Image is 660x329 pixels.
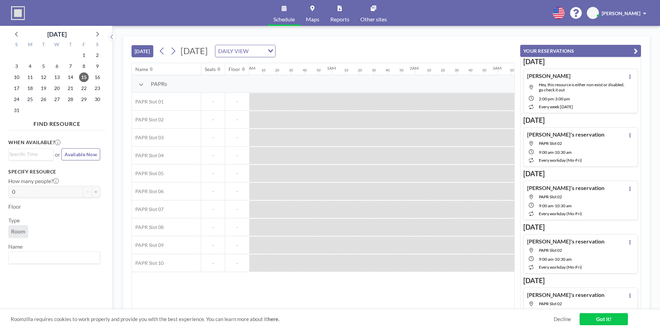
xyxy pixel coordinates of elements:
div: 3AM [493,66,502,71]
span: Monday, August 18, 2025 [25,83,35,93]
span: or [55,151,60,158]
div: 30 [372,68,376,72]
span: Saturday, August 30, 2025 [93,94,102,104]
span: Sunday, August 3, 2025 [12,61,21,71]
button: Available Now [61,148,100,160]
div: Name [135,66,148,72]
span: Saturday, August 2, 2025 [93,50,102,60]
span: PAPR Slot 09 [132,242,164,248]
span: PAPR Slot 04 [132,152,164,159]
div: F [77,41,90,50]
span: FH [590,10,596,16]
div: T [64,41,77,50]
span: - [225,188,249,195]
span: Maps [306,17,319,22]
div: Search for option [9,149,53,159]
div: 10 [261,68,265,72]
span: DAILY VIEW [217,47,250,56]
span: PAPR Slot 10 [132,260,164,266]
span: Saturday, August 16, 2025 [93,72,102,82]
div: 40 [468,68,473,72]
button: [DATE] [132,45,153,57]
span: - [201,152,225,159]
span: [DATE] [181,46,208,56]
div: Seats [205,66,216,72]
h3: Specify resource [8,169,100,175]
span: - [201,260,225,266]
span: - [201,134,225,141]
span: - [553,150,555,155]
div: 10 [510,68,514,72]
span: PAPR Slot 02 [132,117,164,123]
div: 10 [344,68,348,72]
span: PAPR Slot 02 [539,141,562,146]
span: 10:30 AM [555,150,572,155]
a: here. [268,316,279,322]
span: - [201,99,225,105]
span: PAPR Slot 07 [132,206,164,212]
div: 10 [427,68,431,72]
div: M [23,41,37,50]
div: Search for option [215,45,275,57]
span: Hey, this resource is either non exist or disabled, go check it out [539,82,624,92]
span: Roomzilla requires cookies to work properly and provide you with the best experience. You can lea... [11,316,554,322]
div: [DATE] [47,29,67,39]
label: How many people? [8,178,59,185]
span: 10:30 AM [555,257,572,262]
span: Available Now [65,151,97,157]
span: PAPR Slot 02 [539,301,562,306]
label: Type [8,217,20,224]
div: W [50,41,64,50]
span: - [225,242,249,248]
div: 20 [275,68,279,72]
span: PAPR Slot 01 [132,99,164,105]
span: Sunday, August 10, 2025 [12,72,21,82]
span: Thursday, August 7, 2025 [66,61,75,71]
span: Sunday, August 17, 2025 [12,83,21,93]
span: Saturday, August 9, 2025 [93,61,102,71]
span: - [201,224,225,230]
span: 9:00 AM [539,257,553,262]
div: T [37,41,50,50]
div: 40 [386,68,390,72]
span: Friday, August 29, 2025 [79,94,89,104]
div: 12AM [244,66,255,71]
span: Reports [330,17,349,22]
div: 40 [303,68,307,72]
span: Friday, August 8, 2025 [79,61,89,71]
span: every workday (Mo-Fri) [539,158,582,163]
span: Sunday, August 31, 2025 [12,106,21,115]
span: every workday (Mo-Fri) [539,265,582,270]
div: 20 [358,68,362,72]
span: Schedule [273,17,295,22]
span: - [201,242,225,248]
span: Sunday, August 24, 2025 [12,94,21,104]
span: PAPR Slot 08 [132,224,164,230]
div: S [90,41,104,50]
span: Room [11,228,25,235]
span: Tuesday, August 5, 2025 [39,61,48,71]
span: 10:30 AM [555,203,572,208]
div: Search for option [9,252,100,263]
div: 50 [399,68,404,72]
span: Tuesday, August 19, 2025 [39,83,48,93]
span: 9:00 AM [539,203,553,208]
span: - [225,170,249,177]
div: S [10,41,23,50]
span: [PERSON_NAME] [602,10,640,16]
span: Monday, August 4, 2025 [25,61,35,71]
h3: [DATE] [523,223,638,231]
span: - [553,257,555,262]
span: - [225,260,249,266]
div: 20 [441,68,445,72]
div: 2AM [410,66,419,71]
a: Decline [554,316,571,322]
h3: [DATE] [523,57,638,66]
span: 2:00 PM [539,96,554,101]
h4: [PERSON_NAME]'s reservation [527,238,604,245]
span: PAPR Slot 05 [132,170,164,177]
button: - [84,186,92,198]
span: PAPR Slot 06 [132,188,164,195]
span: Tuesday, August 12, 2025 [39,72,48,82]
span: Thursday, August 21, 2025 [66,83,75,93]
